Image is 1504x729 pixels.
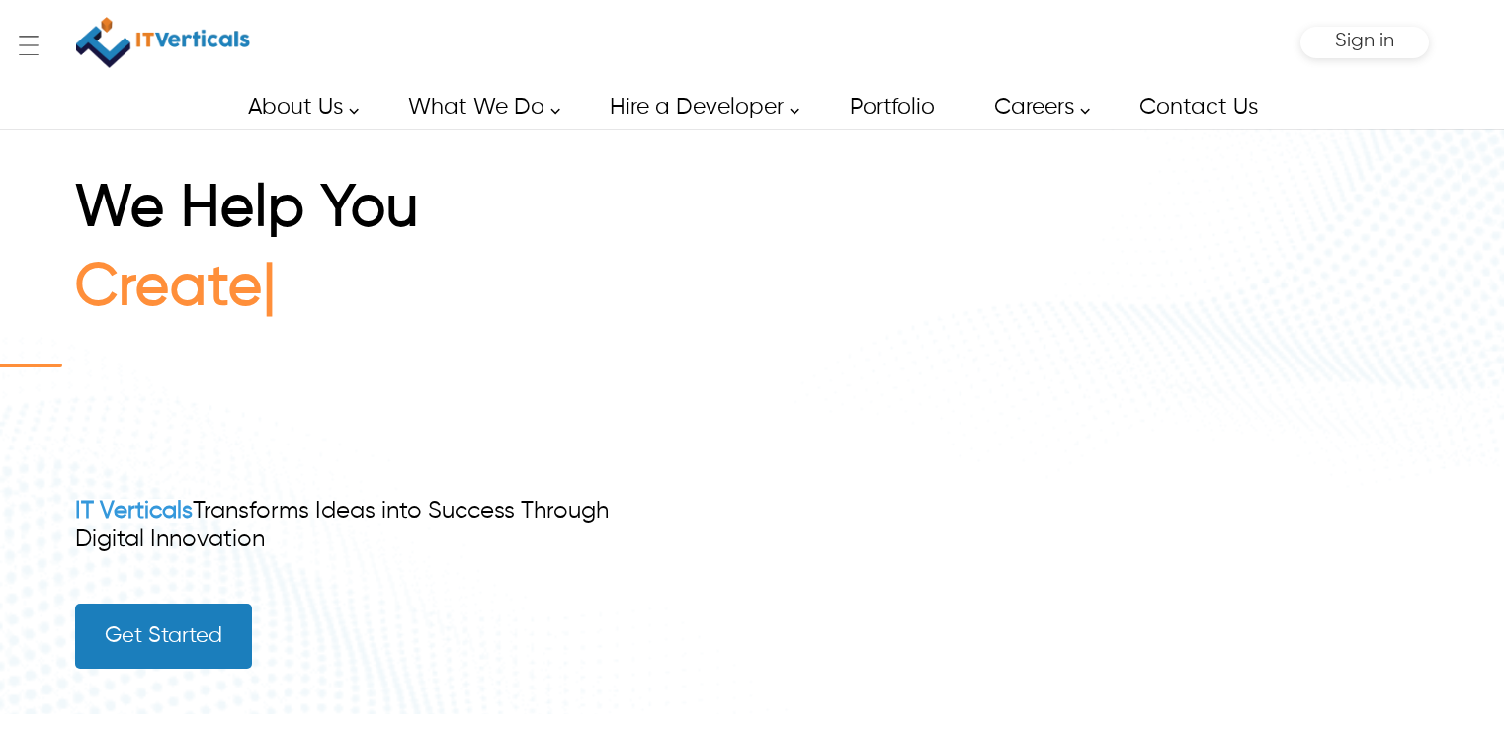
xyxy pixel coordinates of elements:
h1: We Help You [75,175,617,254]
a: Sign in [1335,37,1394,49]
a: Portfolio [827,85,956,129]
a: IT Verticals [75,499,193,523]
a: IT Verticals Inc [75,10,250,75]
span: Sign in [1335,31,1394,51]
a: What We Do [385,85,571,129]
a: About Us [225,85,370,129]
a: Hire a Developer [587,85,810,129]
div: Transforms Ideas into Success Through Digital Innovation [75,497,617,554]
a: Careers [971,85,1101,129]
a: Get Started [75,604,252,669]
a: Contact Us [1117,85,1279,129]
img: IT Verticals Inc [76,10,250,75]
span: Create [75,260,263,317]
